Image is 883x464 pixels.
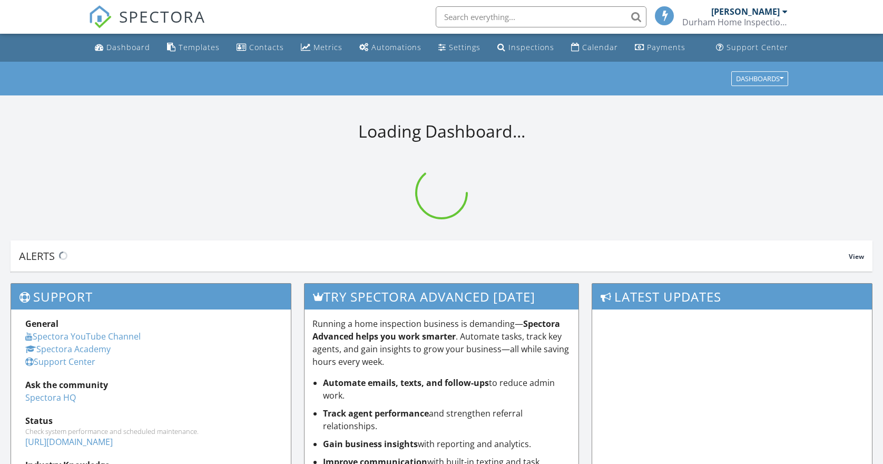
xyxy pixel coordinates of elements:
a: SPECTORA [89,14,205,36]
button: Dashboards [731,71,788,86]
li: and strengthen referral relationships. [323,407,570,432]
li: to reduce admin work. [323,376,570,402]
a: Spectora HQ [25,392,76,403]
span: SPECTORA [119,5,205,27]
div: Alerts [19,249,849,263]
div: Support Center [727,42,788,52]
div: [PERSON_NAME] [711,6,780,17]
a: Support Center [712,38,792,57]
div: Ask the community [25,379,277,391]
strong: General [25,318,58,330]
strong: Spectora Advanced helps you work smarter [312,318,560,342]
div: Dashboards [736,75,783,82]
div: Contacts [249,42,284,52]
div: Check system performance and scheduled maintenance. [25,427,277,436]
div: Inspections [508,42,554,52]
strong: Track agent performance [323,408,429,419]
a: Automations (Basic) [355,38,426,57]
a: Spectora Academy [25,343,111,355]
input: Search everything... [436,6,646,27]
a: Settings [434,38,485,57]
a: Contacts [232,38,288,57]
a: [URL][DOMAIN_NAME] [25,436,113,448]
p: Running a home inspection business is demanding— . Automate tasks, track key agents, and gain ins... [312,317,570,368]
div: Settings [449,42,480,52]
a: Payments [631,38,690,57]
div: Payments [647,42,685,52]
strong: Gain business insights [323,438,418,450]
div: Dashboard [106,42,150,52]
a: Templates [163,38,224,57]
img: The Best Home Inspection Software - Spectora [89,5,112,28]
div: Templates [179,42,220,52]
a: Support Center [25,356,95,368]
a: Metrics [297,38,347,57]
div: Calendar [582,42,618,52]
span: View [849,252,864,261]
a: Spectora YouTube Channel [25,331,141,342]
h3: Support [11,284,291,310]
a: Inspections [493,38,558,57]
div: Automations [371,42,421,52]
h3: Try spectora advanced [DATE] [305,284,578,310]
a: Dashboard [91,38,154,57]
a: Calendar [567,38,622,57]
div: Metrics [313,42,342,52]
li: with reporting and analytics. [323,438,570,450]
div: Durham Home Inspection LLC [682,17,788,27]
strong: Automate emails, texts, and follow-ups [323,377,489,389]
h3: Latest Updates [592,284,872,310]
div: Status [25,414,277,427]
